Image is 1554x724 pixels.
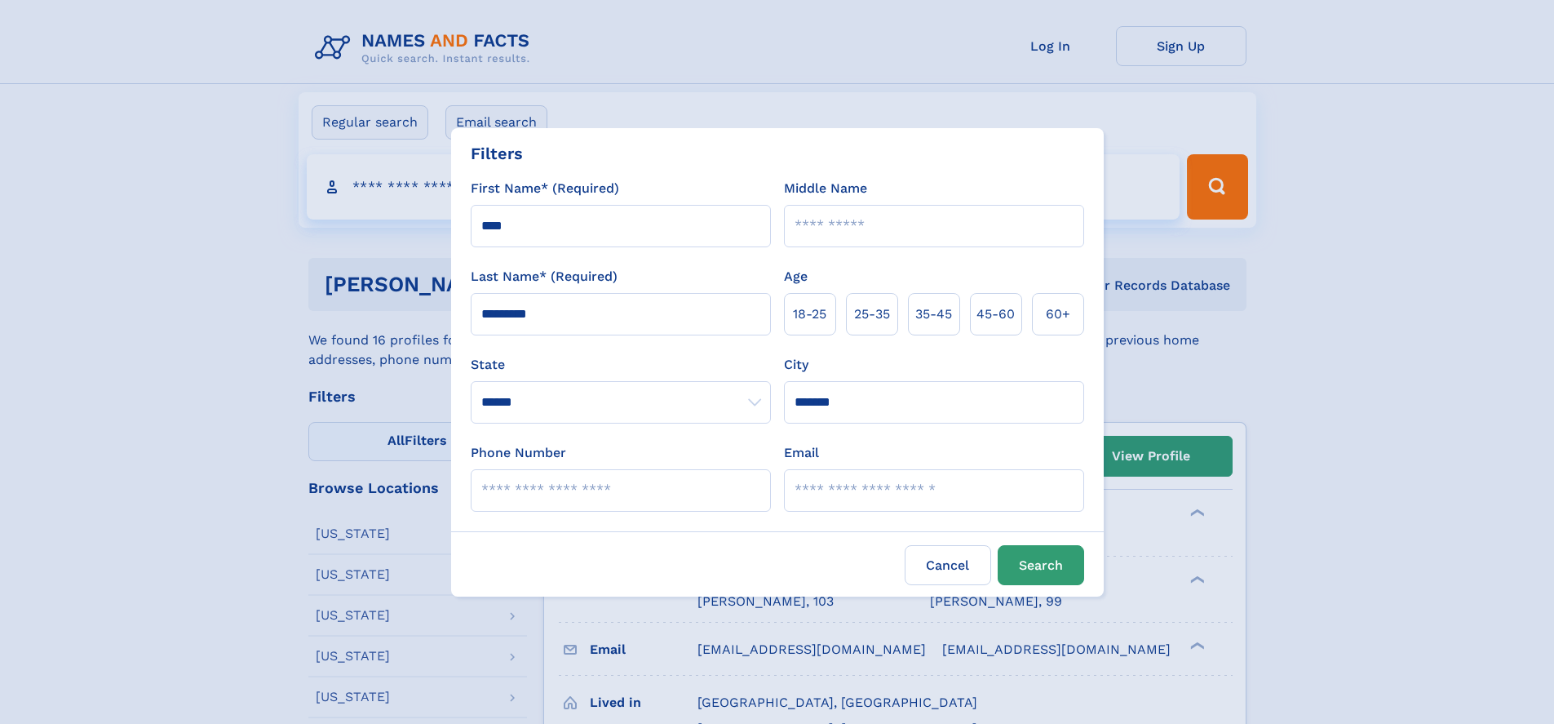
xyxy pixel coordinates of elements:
span: 35‑45 [915,304,952,324]
label: Age [784,267,808,286]
label: Email [784,443,819,463]
span: 18‑25 [793,304,826,324]
label: First Name* (Required) [471,179,619,198]
span: 45‑60 [976,304,1015,324]
div: Filters [471,141,523,166]
label: State [471,355,771,375]
label: Last Name* (Required) [471,267,618,286]
span: 60+ [1046,304,1070,324]
label: Cancel [905,545,991,585]
label: Phone Number [471,443,566,463]
label: City [784,355,808,375]
label: Middle Name [784,179,867,198]
button: Search [998,545,1084,585]
span: 25‑35 [854,304,890,324]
